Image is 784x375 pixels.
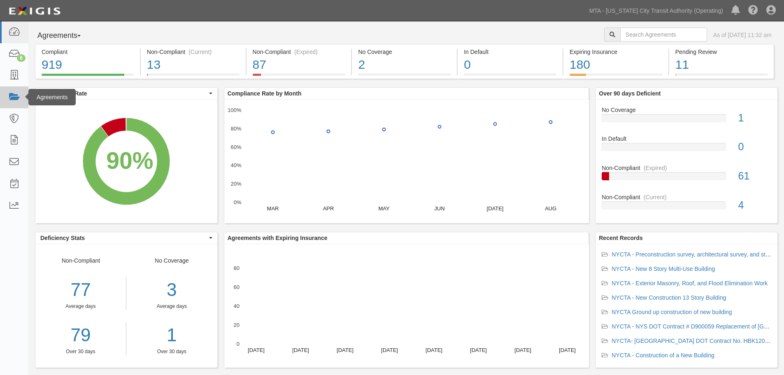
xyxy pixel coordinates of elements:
div: Expiring Insurance [570,48,662,56]
text: APR [323,205,334,212]
text: 40 [233,303,239,309]
div: Non-Compliant [596,193,777,201]
input: Search Agreements [620,28,707,42]
span: Deficiency Stats [40,234,207,242]
a: NYCTA - Construction of a New Building [612,352,714,359]
div: No Coverage [358,48,451,56]
text: [DATE] [381,347,398,353]
a: No Coverage1 [602,106,771,135]
text: [DATE] [486,205,503,212]
div: (Current) [644,193,667,201]
text: [DATE] [426,347,442,353]
text: [DATE] [514,347,531,353]
a: Non-Compliant(Current)13 [141,74,246,80]
text: AUG [545,205,556,212]
text: 0 [237,341,240,347]
button: Deficiency Stats [35,232,217,244]
b: Compliance Rate by Month [228,90,302,97]
div: 61 [732,169,777,184]
div: Compliant [42,48,134,56]
text: 20 [233,322,239,328]
a: NYCTA Ground up construction of new building [612,309,732,315]
div: Average days [35,303,126,310]
a: Non-Compliant(Expired)87 [247,74,351,80]
div: 87 [253,56,345,74]
a: 79 [35,322,126,348]
span: Compliance Rate [40,89,207,98]
text: MAR [267,205,279,212]
b: Agreements with Expiring Insurance [228,235,328,241]
div: As of [DATE] 11:32 am [713,31,772,39]
a: NYCTA - New Construction 13 Story Building [612,294,726,301]
text: [DATE] [292,347,309,353]
div: Average days [133,303,211,310]
div: Agreements [28,89,76,105]
div: 2 [358,56,451,74]
text: 100% [228,107,242,113]
div: 90% [106,144,153,178]
text: 20% [230,181,241,187]
text: 60% [230,144,241,150]
div: (Current) [188,48,212,56]
img: logo-5460c22ac91f19d4615b14bd174203de0afe785f0fc80cf4dbbc73dc1793850b.png [6,4,63,19]
a: In Default0 [602,135,771,164]
div: 6 [17,54,26,62]
div: No Coverage [126,256,217,355]
div: Non-Compliant (Expired) [253,48,345,56]
text: 40% [230,162,241,168]
div: 11 [675,56,768,74]
div: 3 [133,277,211,303]
div: 4 [732,198,777,213]
div: 0 [732,140,777,154]
b: Recent Records [599,235,643,241]
text: 0% [233,199,241,205]
div: 180 [570,56,662,74]
text: 60 [233,284,239,290]
text: 80% [230,126,241,132]
a: Non-Compliant(Current)4 [602,193,771,216]
a: Non-Compliant(Expired)61 [602,164,771,193]
a: Expiring Insurance180 [563,74,668,80]
div: 77 [35,277,126,303]
div: Non-Compliant [596,164,777,172]
text: [DATE] [470,347,487,353]
text: [DATE] [559,347,576,353]
a: 1 [133,322,211,348]
div: No Coverage [596,106,777,114]
div: 919 [42,56,134,74]
text: MAY [378,205,390,212]
text: JUN [434,205,444,212]
div: (Expired) [294,48,318,56]
div: (Expired) [644,164,667,172]
button: Agreements [35,28,97,44]
div: Over 30 days [35,348,126,355]
a: In Default0 [458,74,563,80]
a: MTA - [US_STATE] City Transit Authority (Operating) [585,2,727,19]
svg: A chart. [224,244,589,368]
b: Over 90 days Deficient [599,90,661,97]
button: Compliance Rate [35,88,217,99]
text: [DATE] [337,347,354,353]
div: In Default [464,48,556,56]
i: Help Center - Complianz [748,6,758,16]
div: Non-Compliant [35,256,126,355]
svg: A chart. [35,100,217,223]
a: NYCTA - Exterior Masonry, Roof, and Flood Elimination Work [612,280,768,286]
text: [DATE] [248,347,265,353]
text: 80 [233,265,239,271]
svg: A chart. [224,100,589,223]
a: Pending Review11 [669,74,774,80]
div: Over 30 days [133,348,211,355]
div: 0 [464,56,556,74]
div: 13 [147,56,240,74]
div: 1 [732,111,777,126]
div: Pending Review [675,48,768,56]
a: No Coverage2 [352,74,457,80]
a: NYCTA - New 8 Story Multi-Use Building [612,266,715,272]
div: In Default [596,135,777,143]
